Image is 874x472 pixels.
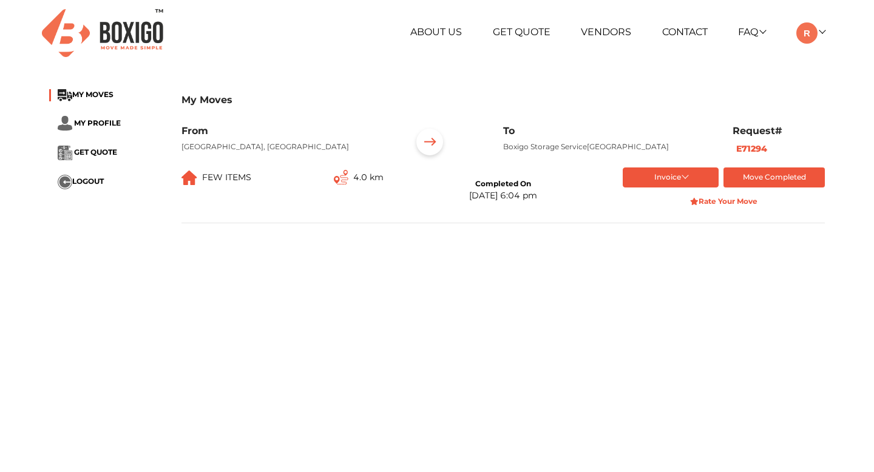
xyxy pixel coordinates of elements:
[503,141,714,152] p: Boxigo Storage Service[GEOGRAPHIC_DATA]
[58,89,72,101] img: ...
[736,143,767,154] b: E71294
[503,125,714,137] h6: To
[181,94,825,106] h3: My Moves
[733,125,825,137] h6: Request#
[74,147,117,157] span: GET QUOTE
[469,189,537,202] div: [DATE] 6:04 pm
[58,175,72,189] img: ...
[475,178,531,189] div: Completed On
[662,26,708,38] a: Contact
[72,177,104,186] span: LOGOUT
[58,146,72,160] img: ...
[410,26,462,38] a: About Us
[58,90,113,99] a: ...MY MOVES
[74,118,121,127] span: MY PROFILE
[411,125,449,163] img: ...
[72,90,113,99] span: MY MOVES
[58,118,121,127] a: ... MY PROFILE
[202,172,251,183] span: FEW ITEMS
[334,170,348,185] img: ...
[353,172,384,183] span: 4.0 km
[58,116,72,131] img: ...
[733,142,771,156] button: E71294
[181,141,393,152] p: [GEOGRAPHIC_DATA], [GEOGRAPHIC_DATA]
[623,192,825,211] button: Rate Your Move
[738,26,765,38] a: FAQ
[581,26,631,38] a: Vendors
[690,197,757,206] strong: Rate Your Move
[623,167,719,187] button: Invoice
[42,9,163,57] img: Boxigo
[493,26,550,38] a: Get Quote
[58,147,117,157] a: ... GET QUOTE
[181,170,197,185] img: ...
[181,125,393,137] h6: From
[723,167,825,187] button: Move Completed
[58,175,104,189] button: ...LOGOUT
